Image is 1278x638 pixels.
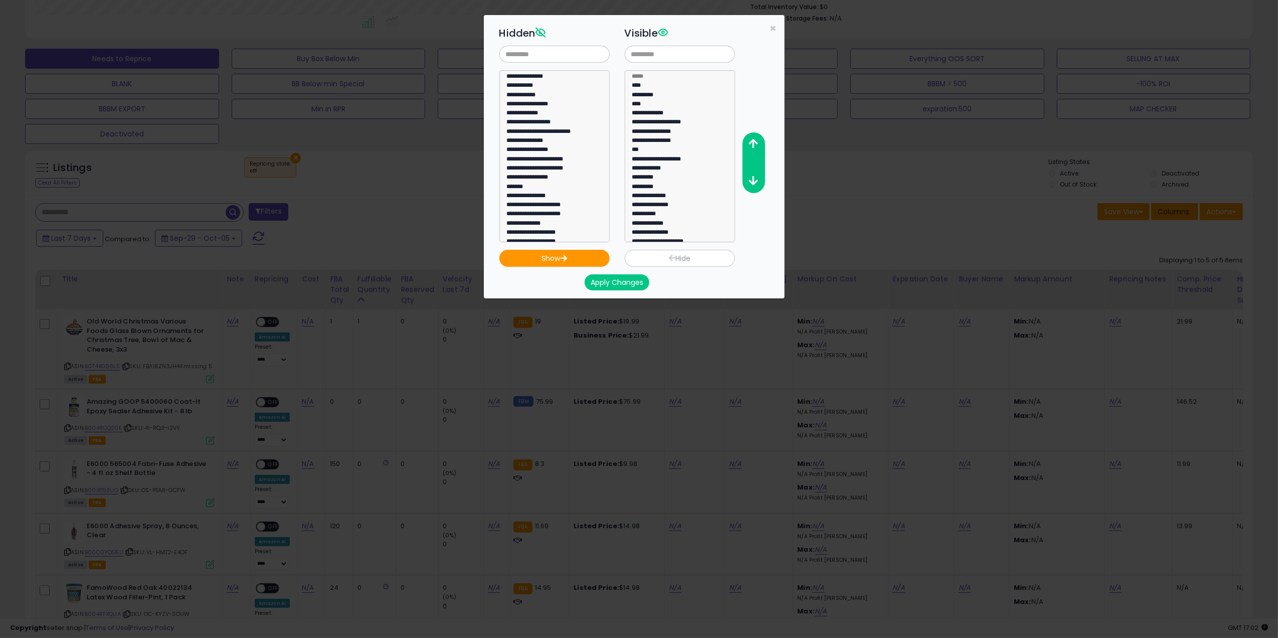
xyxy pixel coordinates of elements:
button: Hide [625,250,735,267]
span: × [770,21,777,36]
h3: Hidden [499,26,610,41]
h3: Visible [625,26,735,41]
button: Show [499,250,610,267]
button: Apply Changes [585,274,649,290]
